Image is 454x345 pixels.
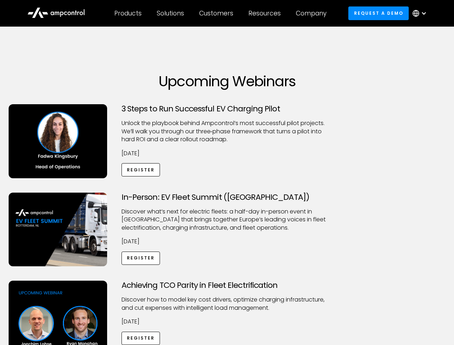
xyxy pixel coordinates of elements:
p: [DATE] [121,238,333,245]
h3: 3 Steps to Run Successful EV Charging Pilot [121,104,333,114]
div: Company [296,9,326,17]
div: Solutions [157,9,184,17]
a: Register [121,332,160,345]
h3: In-Person: EV Fleet Summit ([GEOGRAPHIC_DATA]) [121,193,333,202]
p: [DATE] [121,318,333,326]
p: [DATE] [121,149,333,157]
p: Discover how to model key cost drivers, optimize charging infrastructure, and cut expenses with i... [121,296,333,312]
div: Products [114,9,142,17]
h1: Upcoming Webinars [9,73,446,90]
p: Unlock the playbook behind Ampcontrol’s most successful pilot projects. We’ll walk you through ou... [121,119,333,143]
div: Customers [199,9,233,17]
div: Resources [248,9,281,17]
a: Request a demo [348,6,409,20]
p: ​Discover what’s next for electric fleets: a half-day in-person event in [GEOGRAPHIC_DATA] that b... [121,208,333,232]
a: Register [121,252,160,265]
a: Register [121,163,160,176]
h3: Achieving TCO Parity in Fleet Electrification [121,281,333,290]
